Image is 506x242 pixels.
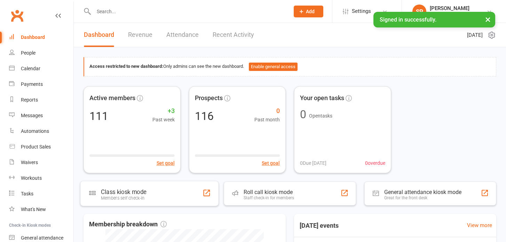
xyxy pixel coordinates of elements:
[21,50,35,56] div: People
[430,5,469,11] div: [PERSON_NAME]
[430,11,469,18] div: Pole Angels
[9,61,73,76] a: Calendar
[21,97,38,103] div: Reports
[92,7,285,16] input: Search...
[8,7,26,24] a: Clubworx
[9,202,73,217] a: What's New
[157,159,175,167] button: Set goal
[306,9,315,14] span: Add
[309,113,332,119] span: Open tasks
[84,23,114,47] a: Dashboard
[467,31,483,39] span: [DATE]
[89,63,491,71] div: Only admins can see the new dashboard.
[21,34,45,40] div: Dashboard
[294,219,344,232] h3: [DATE] events
[9,76,73,92] a: Payments
[384,189,461,195] div: General attendance kiosk mode
[101,195,146,201] div: Members self check-in
[21,66,40,71] div: Calendar
[128,23,152,47] a: Revenue
[101,188,146,195] div: Class kiosk mode
[21,160,38,165] div: Waivers
[9,45,73,61] a: People
[152,116,175,123] span: Past week
[467,221,492,229] a: View more
[365,159,385,167] span: 0 overdue
[352,3,371,19] span: Settings
[9,139,73,155] a: Product Sales
[412,5,426,18] div: SP
[152,106,175,116] span: +3
[482,12,494,27] button: ×
[9,170,73,186] a: Workouts
[9,123,73,139] a: Automations
[249,63,298,71] button: Enable general access
[21,207,46,212] div: What's New
[21,81,43,87] div: Payments
[300,109,306,120] div: 0
[244,189,294,195] div: Roll call kiosk mode
[380,16,436,23] span: Signed in successfully.
[21,191,33,196] div: Tasks
[254,106,280,116] span: 0
[89,111,108,122] div: 111
[9,155,73,170] a: Waivers
[21,113,43,118] div: Messages
[262,159,280,167] button: Set goal
[254,116,280,123] span: Past month
[21,175,42,181] div: Workouts
[89,93,135,103] span: Active members
[195,111,214,122] div: 116
[300,159,326,167] span: 0 Due [DATE]
[21,144,51,150] div: Product Sales
[89,64,163,69] strong: Access restricted to new dashboard:
[9,108,73,123] a: Messages
[9,30,73,45] a: Dashboard
[9,92,73,108] a: Reports
[21,128,49,134] div: Automations
[195,93,223,103] span: Prospects
[294,6,323,17] button: Add
[89,219,167,229] span: Membership breakdown
[244,195,294,200] div: Staff check-in for members
[384,195,461,200] div: Great for the front desk
[213,23,254,47] a: Recent Activity
[166,23,199,47] a: Attendance
[9,186,73,202] a: Tasks
[21,235,63,241] div: General attendance
[300,93,344,103] span: Your open tasks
